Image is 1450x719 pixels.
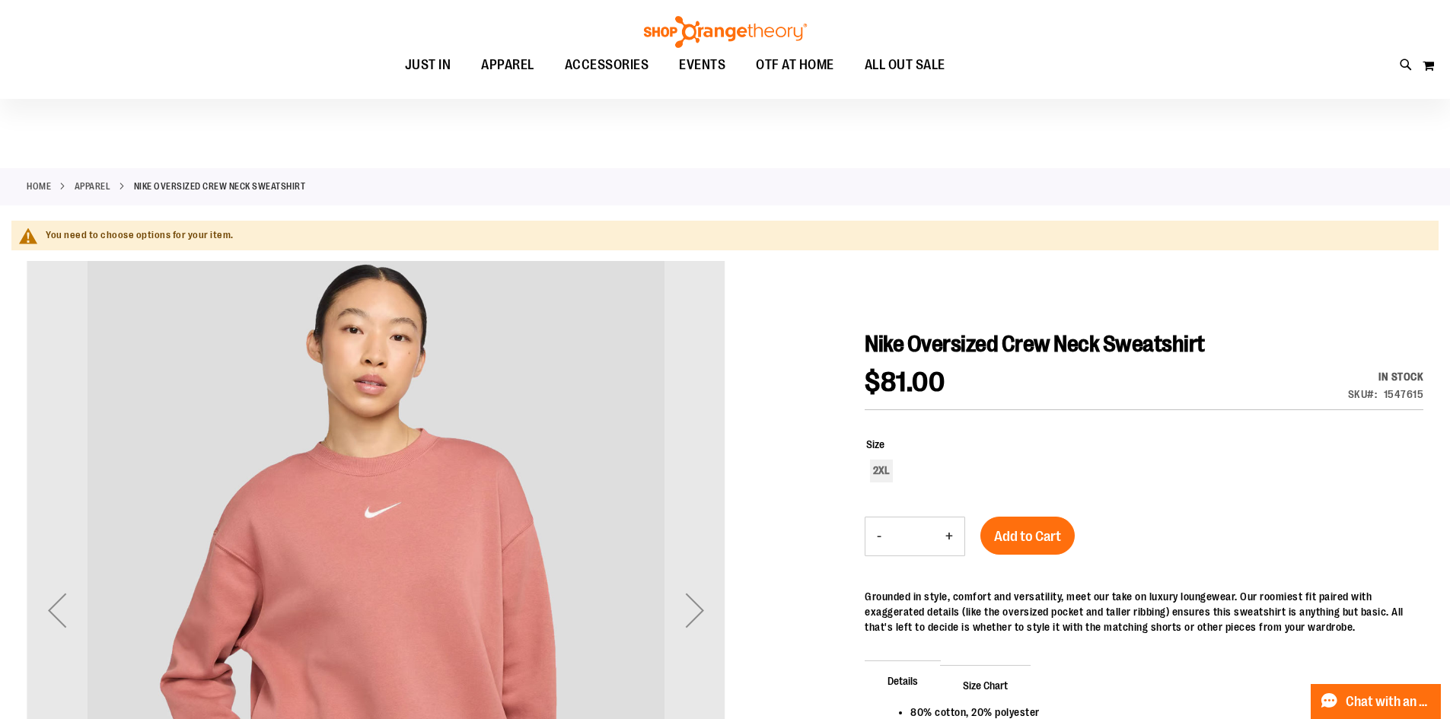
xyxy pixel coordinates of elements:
button: Increase product quantity [934,517,964,555]
a: Home [27,180,51,193]
button: Chat with an Expert [1311,684,1442,719]
span: Add to Cart [994,528,1061,545]
div: You need to choose options for your item. [46,228,1427,243]
div: Availability [1348,369,1424,384]
span: Size [866,438,884,450]
span: Chat with an Expert [1346,695,1432,709]
input: Product quantity [893,518,934,555]
strong: SKU [1348,388,1378,400]
span: Nike Oversized Crew Neck Sweatshirt [865,331,1205,357]
img: Shop Orangetheory [642,16,809,48]
span: Size Chart [940,665,1031,705]
span: $81.00 [865,367,945,398]
strong: Nike Oversized Crew Neck Sweatshirt [134,180,306,193]
div: 1547615 [1384,387,1424,402]
button: Decrease product quantity [865,517,893,555]
span: APPAREL [481,48,534,82]
button: Add to Cart [980,517,1075,555]
span: ALL OUT SALE [865,48,945,82]
span: ACCESSORIES [565,48,649,82]
span: Details [865,660,941,700]
span: OTF AT HOME [756,48,834,82]
div: 2XL [870,460,893,482]
div: Grounded in style, comfort and versatility, meet our take on luxury loungewear. Our roomiest fit ... [865,589,1423,635]
div: In stock [1348,369,1424,384]
a: APPAREL [75,180,111,193]
span: JUST IN [405,48,451,82]
span: EVENTS [679,48,725,82]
